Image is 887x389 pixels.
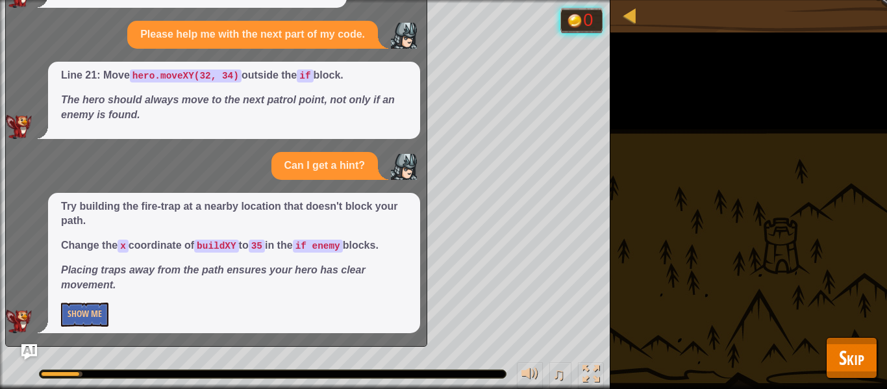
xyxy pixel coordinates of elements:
button: ♫ [549,362,571,389]
button: Adjust volume [517,362,543,389]
img: AI [6,310,32,333]
span: Skip [839,344,864,371]
p: Change the coordinate of to in the blocks. [61,238,407,253]
img: Player [391,154,417,180]
em: Placing traps away from the path ensures your hero has clear movement. [61,264,366,290]
code: 35 [249,240,265,253]
button: Toggle fullscreen [578,362,604,389]
code: buildXY [194,240,238,253]
code: x [118,240,129,253]
p: Try building the fire-trap at a nearby location that doesn't block your path. [61,199,407,229]
code: if [297,69,313,82]
code: if enemy [293,240,343,253]
code: hero.moveXY(32, 34) [130,69,242,82]
div: 0 [583,11,596,29]
p: Please help me with the next part of my code. [140,27,365,42]
span: ♫ [552,364,565,384]
div: Team 'humans' has 0 gold. [560,8,603,33]
p: Line 21: Move outside the block. [61,68,407,83]
button: Skip [826,337,877,379]
button: Ask AI [21,344,37,360]
button: Show Me [61,303,108,327]
img: Player [391,23,417,49]
em: The hero should always move to the next patrol point, not only if an enemy is found. [61,94,395,120]
p: Can I get a hint? [284,158,365,173]
img: AI [6,115,32,138]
